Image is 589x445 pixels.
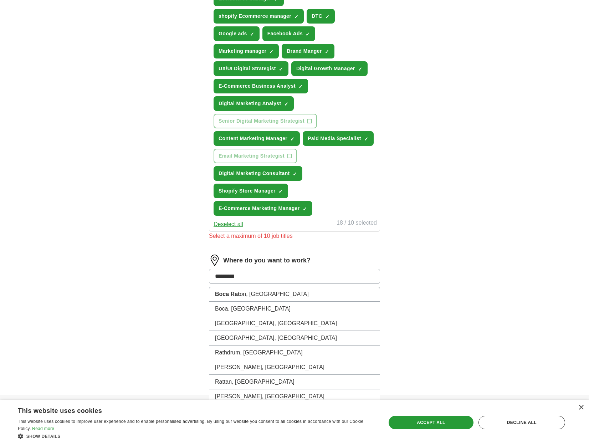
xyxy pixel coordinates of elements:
span: E-Commerce Business Analyst [219,82,296,90]
span: This website uses cookies to improve user experience and to enable personalised advertising. By u... [18,419,364,431]
span: ✓ [250,31,254,37]
span: ✓ [290,136,294,142]
button: DTC✓ [307,9,335,24]
span: UX/UI Digital Strategist [219,65,276,72]
button: UX/UI Digital Strategist✓ [214,61,288,76]
span: ✓ [325,49,329,55]
span: ✓ [298,84,303,89]
button: E-Commerce Marketing Manager✓ [214,201,312,216]
span: DTC [312,12,322,20]
span: Brand Manger [287,47,322,55]
span: ✓ [279,66,283,72]
span: ✓ [278,189,283,194]
button: E-Commerce Business Analyst✓ [214,79,308,93]
h4: Country selection [406,395,517,415]
div: 18 / 10 selected [337,219,377,229]
span: Content Marketing Manager [219,135,287,142]
span: Paid Media Specialist [308,135,361,142]
button: Digital Marketing Analyst✓ [214,96,294,111]
span: ✓ [325,14,329,20]
li: [PERSON_NAME], [GEOGRAPHIC_DATA] [209,389,380,404]
span: Shopify Store Manager [219,187,276,195]
span: ✓ [358,66,362,72]
div: Close [578,405,584,410]
button: Content Marketing Manager✓ [214,131,300,146]
span: Marketing manager [219,47,266,55]
li: Boca, [GEOGRAPHIC_DATA] [209,302,380,316]
span: ✓ [294,14,298,20]
span: ✓ [293,171,297,177]
span: ✓ [269,49,273,55]
li: [GEOGRAPHIC_DATA], [GEOGRAPHIC_DATA] [209,316,380,331]
div: Accept all [389,416,473,429]
a: Read more, opens a new window [32,426,54,431]
button: Brand Manger✓ [282,44,334,58]
li: Rattan, [GEOGRAPHIC_DATA] [209,375,380,389]
button: Senior Digital Marketing Strategist [214,114,317,128]
img: location.png [209,255,220,266]
li: Rathdrum, [GEOGRAPHIC_DATA] [209,346,380,360]
button: Digital Marketing Consultant✓ [214,166,302,181]
button: Paid Media Specialist✓ [303,131,374,146]
button: Shopify Store Manager✓ [214,184,288,198]
button: Digital Growth Manager✓ [291,61,368,76]
label: Where do you want to work? [223,256,311,265]
li: on, [GEOGRAPHIC_DATA] [209,287,380,302]
span: E-Commerce Marketing Manager [219,205,300,212]
div: This website uses cookies [18,404,357,415]
span: Digital Marketing Analyst [219,100,281,107]
strong: Boca Rat [215,291,240,297]
span: shopify Ecommerce manager [219,12,291,20]
span: Senior Digital Marketing Strategist [219,117,304,125]
button: Deselect all [214,220,243,229]
span: Google ads [219,30,247,37]
button: shopify Ecommerce manager✓ [214,9,304,24]
span: Digital Marketing Consultant [219,170,290,177]
div: Select a maximum of 10 job titles [209,232,380,240]
button: Facebook Ads✓ [262,26,315,41]
span: ✓ [303,206,307,212]
div: Show details [18,433,375,440]
span: Digital Growth Manager [296,65,355,72]
button: Google ads✓ [214,26,260,41]
span: Email Marketing Strategist [219,152,285,160]
span: Show details [26,434,61,439]
span: Facebook Ads [267,30,303,37]
button: Marketing manager✓ [214,44,279,58]
span: ✓ [364,136,368,142]
div: Decline all [478,416,565,429]
span: ✓ [306,31,310,37]
span: ✓ [284,101,288,107]
li: [GEOGRAPHIC_DATA], [GEOGRAPHIC_DATA] [209,331,380,346]
button: Email Marketing Strategist [214,149,297,163]
li: [PERSON_NAME], [GEOGRAPHIC_DATA] [209,360,380,375]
